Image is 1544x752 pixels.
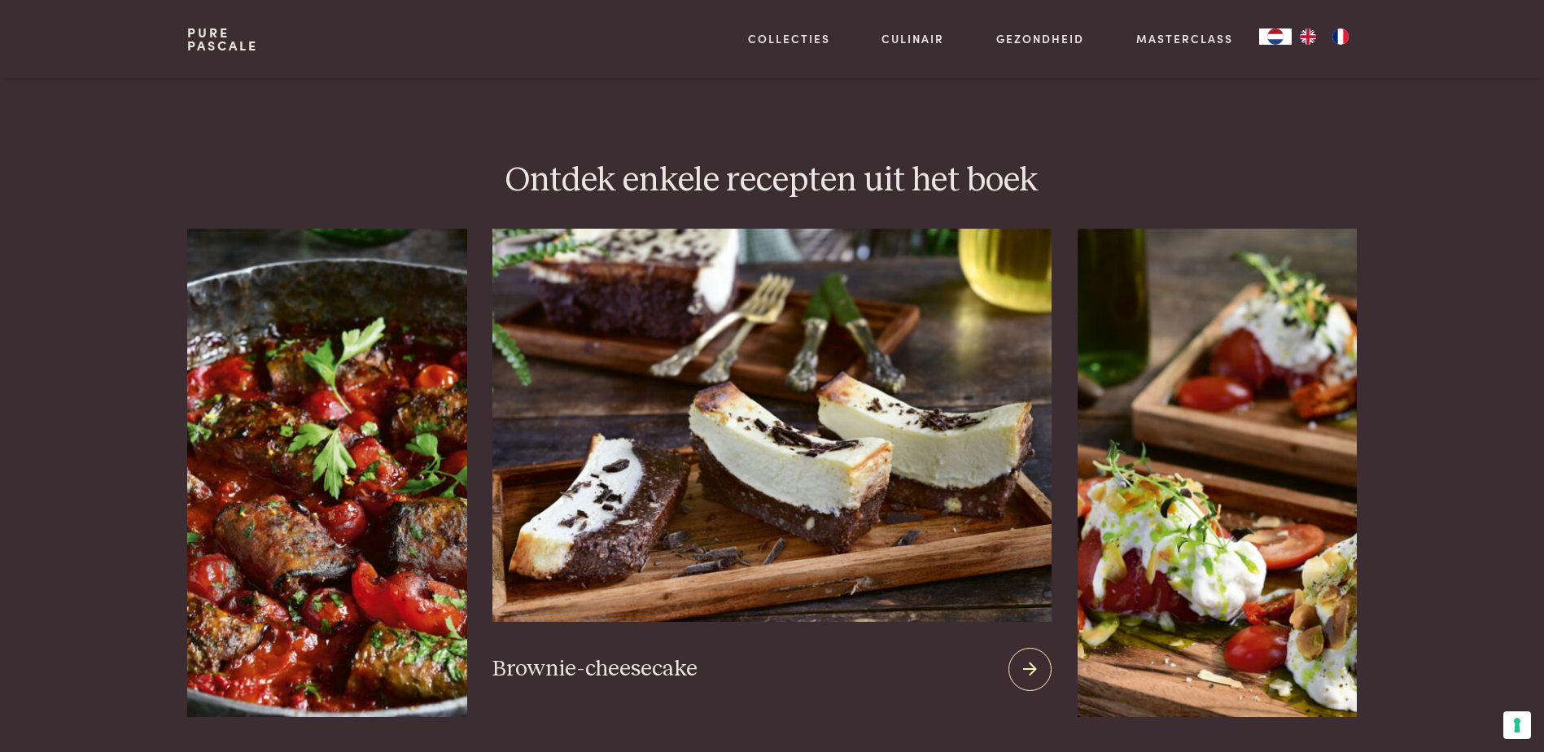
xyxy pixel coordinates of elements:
img: Gare gekoelde tomaat met stracciatella [1078,229,1357,717]
img: Aubergine-gehaktrolletjes in tomatensaus [187,229,466,717]
button: Uw voorkeuren voor toestemming voor trackingtechnologieën [1503,711,1531,739]
a: PurePascale [187,26,258,52]
a: Culinair [881,30,944,47]
a: Collecties [748,30,830,47]
div: Language [1259,28,1292,45]
aside: Language selected: Nederlands [1259,28,1357,45]
a: Gezondheid [996,30,1084,47]
a: Masterclass [1136,30,1233,47]
h3: Brownie-cheesecake [492,655,698,684]
ul: Language list [1292,28,1357,45]
a: Brownie-cheesecake Brownie-cheesecake [492,229,1051,717]
img: Brownie-cheesecake [492,229,1051,622]
a: NL [1259,28,1292,45]
a: FR [1324,28,1357,45]
h2: Ontdek enkele recepten uit het boek [187,160,1356,203]
a: EN [1292,28,1324,45]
